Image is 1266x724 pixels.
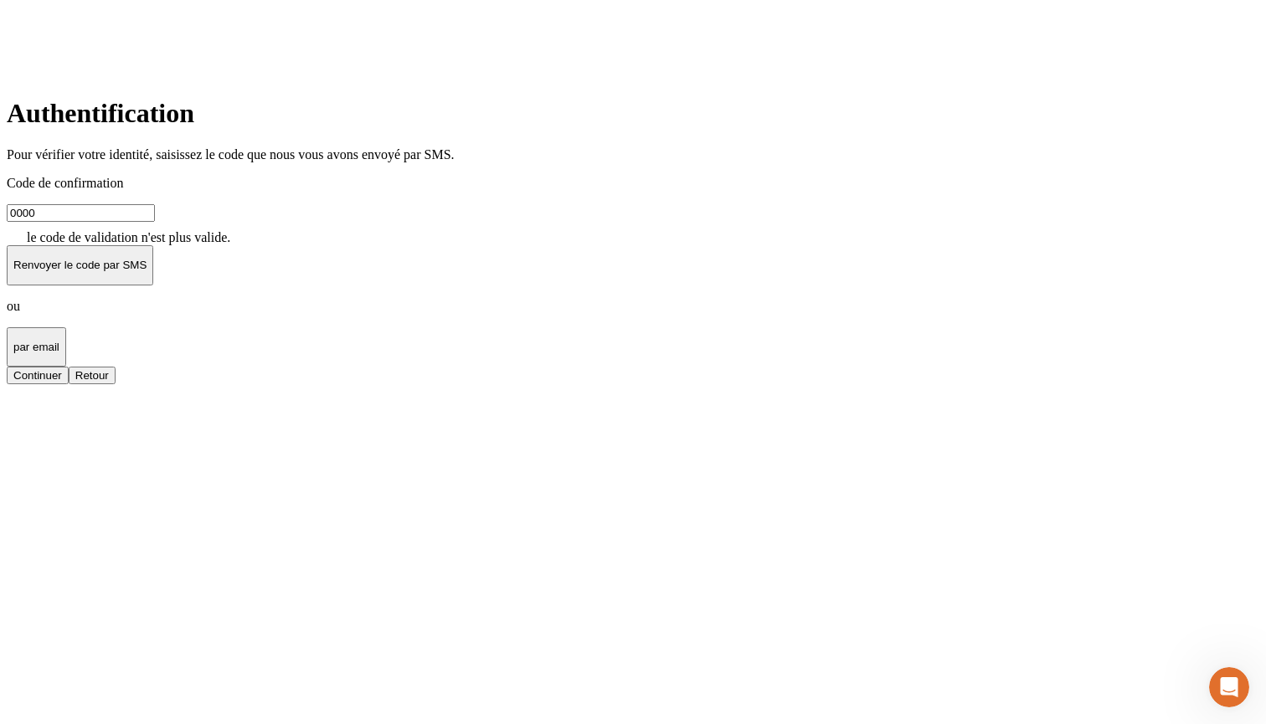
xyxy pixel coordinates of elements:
[27,230,230,244] span: le code de validation n'est plus valide.
[7,147,1259,162] p: Pour vérifier votre identité, saisissez le code que nous vous avons envoyé par SMS.
[7,327,66,367] button: par email
[7,245,153,285] button: Renvoyer le code par SMS
[69,367,116,384] button: Retour
[7,367,69,384] button: Continuer
[13,259,147,271] p: Renvoyer le code par SMS
[13,341,59,353] p: par email
[75,369,109,382] div: Retour
[13,369,62,382] div: Continuer
[7,176,1259,191] p: Code de confirmation
[7,299,1259,314] p: ou
[1209,667,1249,707] iframe: Intercom live chat
[7,98,1259,129] h1: Authentification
